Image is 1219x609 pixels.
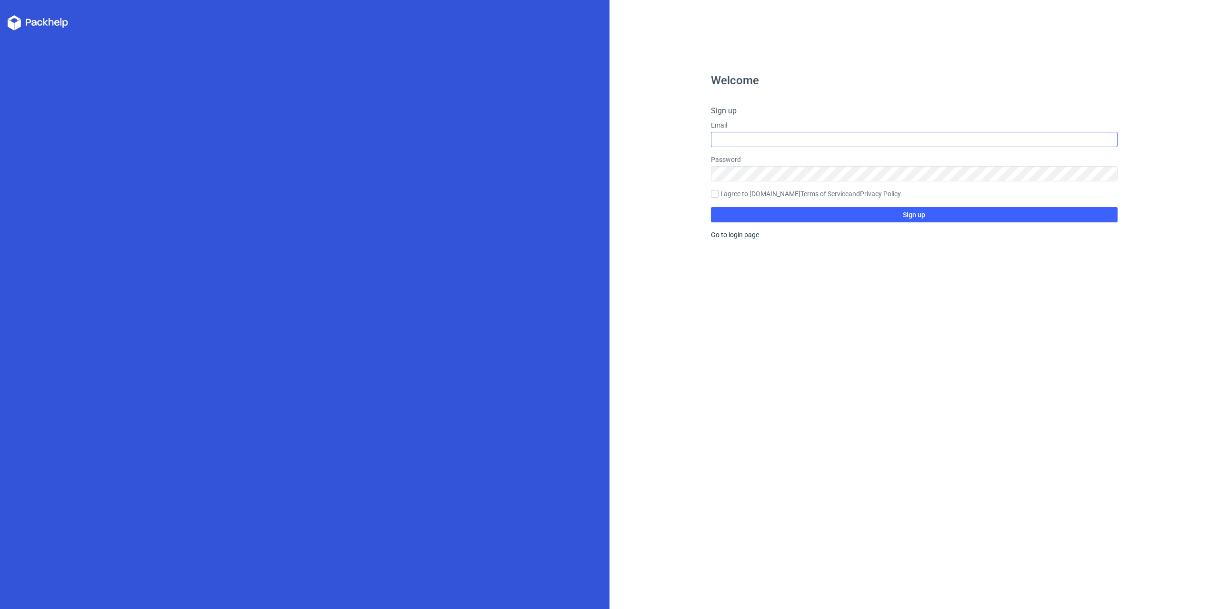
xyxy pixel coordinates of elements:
[711,189,1117,200] label: I agree to [DOMAIN_NAME] and .
[711,155,1117,164] label: Password
[711,207,1117,222] button: Sign up
[711,105,1117,117] h4: Sign up
[711,120,1117,130] label: Email
[711,231,759,239] a: Go to login page
[800,190,849,198] a: Terms of Service
[903,211,925,218] span: Sign up
[860,190,900,198] a: Privacy Policy
[711,75,1117,86] h1: Welcome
